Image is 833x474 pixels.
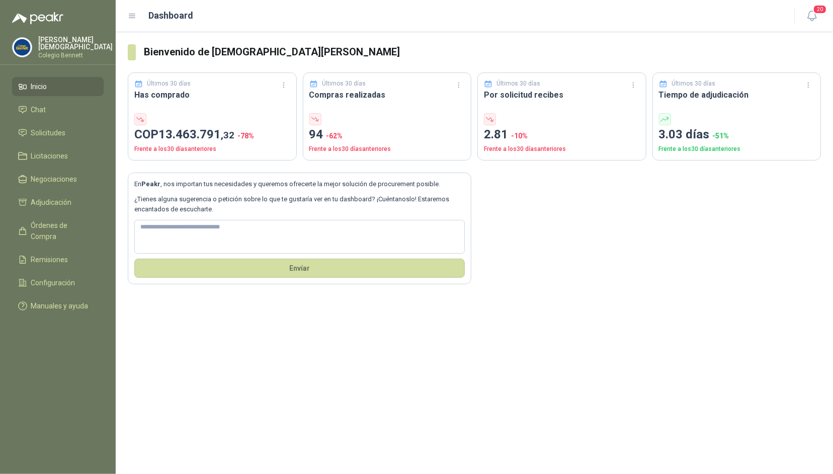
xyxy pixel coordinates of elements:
a: Adjudicación [12,193,104,212]
p: Últimos 30 días [672,79,715,89]
h3: Has comprado [134,89,290,101]
a: Remisiones [12,250,104,269]
h3: Por solicitud recibes [484,89,640,101]
span: -51 % [713,132,729,140]
p: COP [134,125,290,144]
span: Solicitudes [31,127,66,138]
span: ,32 [221,129,234,141]
a: Manuales y ayuda [12,296,104,315]
a: Solicitudes [12,123,104,142]
span: Configuración [31,277,75,288]
span: Licitaciones [31,150,68,162]
span: 13.463.791 [158,127,234,141]
p: Últimos 30 días [497,79,541,89]
span: -62 % [326,132,343,140]
h3: Bienvenido de [DEMOGRAPHIC_DATA][PERSON_NAME] [144,44,821,60]
span: Adjudicación [31,197,72,208]
span: 20 [813,5,827,14]
p: Frente a los 30 días anteriores [134,144,290,154]
a: Chat [12,100,104,119]
span: Remisiones [31,254,68,265]
p: Últimos 30 días [322,79,366,89]
button: Envíar [134,259,465,278]
span: Órdenes de Compra [31,220,94,242]
img: Logo peakr [12,12,63,24]
p: Frente a los 30 días anteriores [309,144,465,154]
span: Chat [31,104,46,115]
span: Inicio [31,81,47,92]
span: Manuales y ayuda [31,300,89,311]
p: Frente a los 30 días anteriores [484,144,640,154]
h3: Tiempo de adjudicación [659,89,815,101]
p: ¿Tienes alguna sugerencia o petición sobre lo que te gustaría ver en tu dashboard? ¡Cuéntanoslo! ... [134,194,465,215]
span: -10 % [511,132,528,140]
p: En , nos importan tus necesidades y queremos ofrecerte la mejor solución de procurement posible. [134,179,465,189]
h1: Dashboard [149,9,194,23]
p: 94 [309,125,465,144]
a: Órdenes de Compra [12,216,104,246]
b: Peakr [141,180,160,188]
p: 2.81 [484,125,640,144]
p: 3.03 días [659,125,815,144]
a: Licitaciones [12,146,104,166]
h3: Compras realizadas [309,89,465,101]
p: [PERSON_NAME] [DEMOGRAPHIC_DATA] [38,36,113,50]
a: Configuración [12,273,104,292]
img: Company Logo [13,38,32,57]
button: 20 [803,7,821,25]
p: Últimos 30 días [147,79,191,89]
a: Inicio [12,77,104,96]
p: Colegio Bennett [38,52,113,58]
p: Frente a los 30 días anteriores [659,144,815,154]
span: Negociaciones [31,174,77,185]
span: -78 % [237,132,254,140]
a: Negociaciones [12,170,104,189]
